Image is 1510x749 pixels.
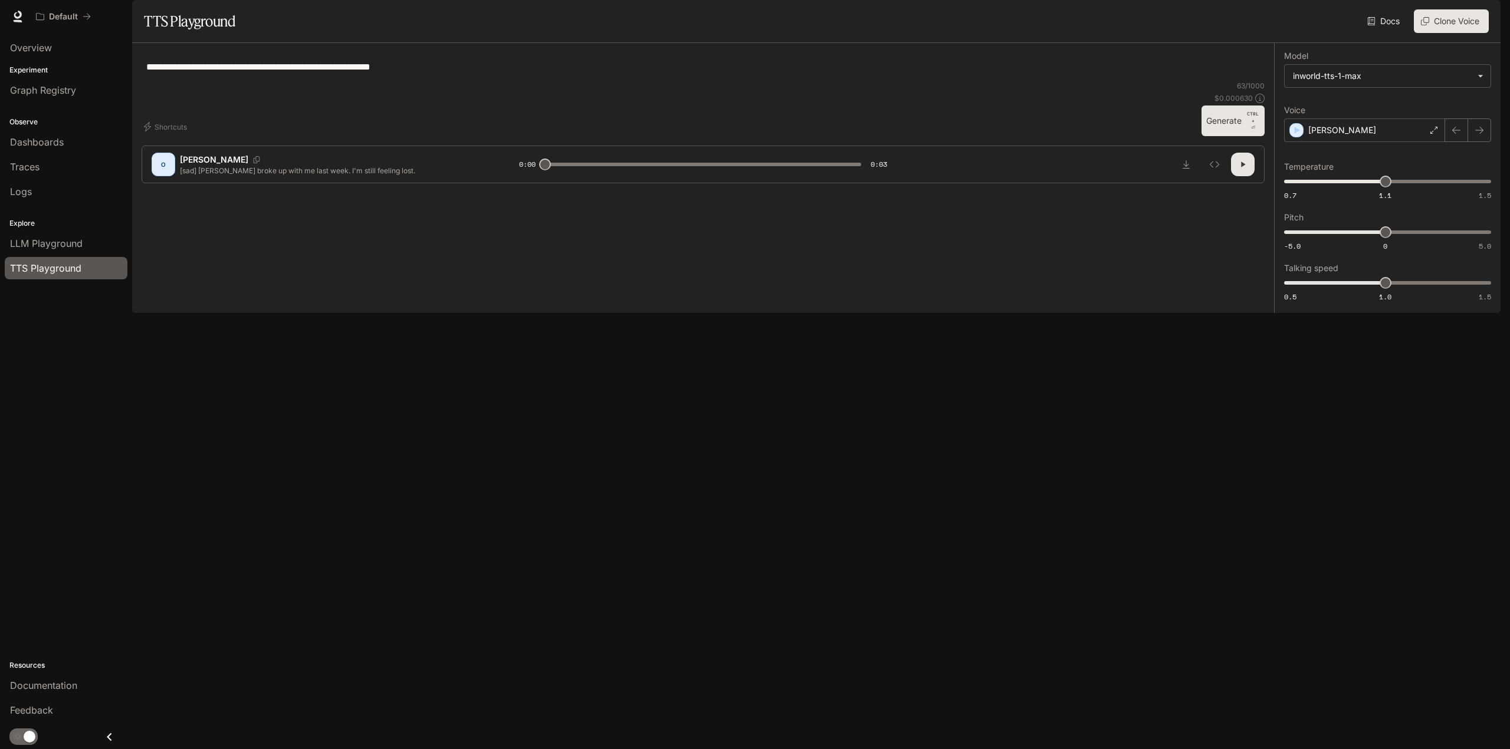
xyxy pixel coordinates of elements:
[1202,105,1265,136] button: GenerateCTRL +⏎
[31,5,96,28] button: All workspaces
[248,156,265,163] button: Copy Voice ID
[1284,264,1338,272] p: Talking speed
[1284,190,1296,200] span: 0.7
[144,9,235,33] h1: TTS Playground
[154,155,173,174] div: O
[871,159,887,170] span: 0:03
[1174,153,1198,176] button: Download audio
[1479,190,1491,200] span: 1.5
[1284,241,1301,251] span: -5.0
[1293,70,1472,82] div: inworld-tts-1-max
[49,12,78,22] p: Default
[1284,292,1296,302] span: 0.5
[1284,52,1308,60] p: Model
[1414,9,1489,33] button: Clone Voice
[1379,292,1391,302] span: 1.0
[1203,153,1226,176] button: Inspect
[1479,241,1491,251] span: 5.0
[519,159,536,170] span: 0:00
[1383,241,1387,251] span: 0
[1379,190,1391,200] span: 1.1
[1284,106,1305,114] p: Voice
[1284,163,1334,171] p: Temperature
[1365,9,1404,33] a: Docs
[1285,65,1491,87] div: inworld-tts-1-max
[1237,81,1265,91] p: 63 / 1000
[1246,110,1260,131] p: ⏎
[1479,292,1491,302] span: 1.5
[180,154,248,166] p: [PERSON_NAME]
[142,117,192,136] button: Shortcuts
[1308,124,1376,136] p: [PERSON_NAME]
[1214,93,1253,103] p: $ 0.000630
[180,166,491,176] p: [sad] [PERSON_NAME] broke up with me last week. I'm still feeling lost.
[1246,110,1260,124] p: CTRL +
[1284,213,1304,222] p: Pitch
